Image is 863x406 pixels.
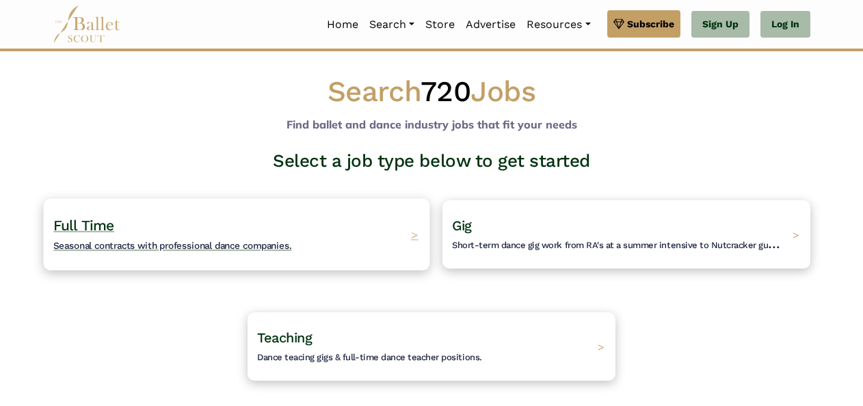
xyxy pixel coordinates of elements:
[257,329,312,346] span: Teaching
[248,312,615,381] a: TeachingDance teacing gigs & full-time dance teacher positions. >
[53,240,291,251] span: Seasonal contracts with professional dance companies.
[760,11,810,38] a: Log In
[321,10,364,39] a: Home
[42,150,821,173] h3: Select a job type below to get started
[521,10,596,39] a: Resources
[411,227,419,241] span: >
[613,16,624,31] img: gem.svg
[53,200,421,269] a: Full TimeSeasonal contracts with professional dance companies. >
[364,10,420,39] a: Search
[442,200,810,269] a: GigShort-term dance gig work from RA's at a summer intensive to Nutcracker guestings. >
[287,118,577,131] b: Find ballet and dance industry jobs that fit your needs
[460,10,521,39] a: Advertise
[607,10,680,38] a: Subscribe
[691,11,749,38] a: Sign Up
[53,73,810,111] h1: Search Jobs
[420,10,460,39] a: Store
[53,217,114,234] span: Full Time
[793,228,799,241] span: >
[421,75,471,108] span: 720
[452,217,472,234] span: Gig
[598,340,605,353] span: >
[257,352,482,362] span: Dance teacing gigs & full-time dance teacher positions.
[452,235,801,252] span: Short-term dance gig work from RA's at a summer intensive to Nutcracker guestings.
[627,16,674,31] span: Subscribe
